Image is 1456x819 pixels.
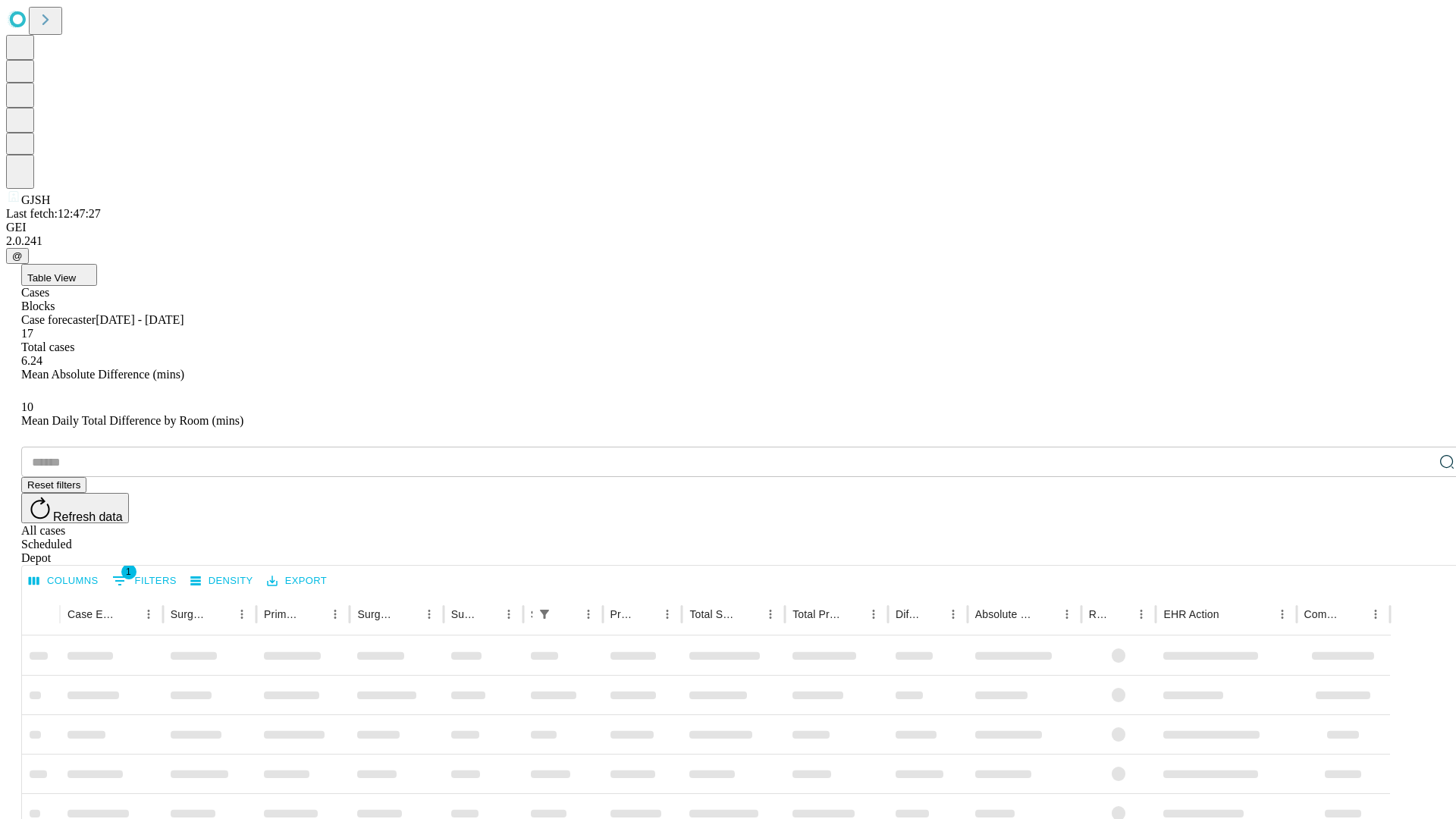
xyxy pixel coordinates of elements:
span: Reset filters [27,479,80,491]
button: Menu [138,604,159,625]
div: GEI [6,221,1450,234]
span: 6.24 [21,354,42,367]
div: 1 active filter [534,604,555,625]
div: Surgeon Name [171,608,209,620]
button: Menu [863,604,884,625]
div: Difference [896,608,920,620]
span: Last fetch: 12:47:27 [6,207,101,220]
button: Sort [1035,604,1056,625]
button: Select columns [25,570,102,593]
button: Menu [1365,604,1386,625]
button: Show filters [534,604,555,625]
div: Absolute Difference [975,608,1034,620]
button: @ [6,248,29,264]
span: Mean Absolute Difference (mins) [21,368,184,381]
span: 10 [21,400,33,413]
button: Sort [635,604,657,625]
span: @ [12,250,23,262]
span: 1 [121,564,136,579]
button: Sort [210,604,231,625]
button: Sort [1344,604,1365,625]
button: Sort [303,604,325,625]
span: Case forecaster [21,313,96,326]
div: Total Predicted Duration [792,608,840,620]
button: Menu [419,604,440,625]
button: Menu [578,604,599,625]
div: Case Epic Id [67,608,115,620]
button: Menu [231,604,253,625]
button: Refresh data [21,493,129,523]
button: Sort [397,604,419,625]
span: [DATE] - [DATE] [96,313,184,326]
div: Predicted In Room Duration [610,608,635,620]
button: Menu [657,604,678,625]
button: Menu [325,604,346,625]
div: Total Scheduled Duration [689,608,737,620]
button: Density [187,570,257,593]
div: Comments [1304,608,1342,620]
div: Resolved in EHR [1089,608,1109,620]
div: Scheduled In Room Duration [531,608,532,620]
button: Reset filters [21,477,86,493]
button: Sort [739,604,760,625]
button: Sort [842,604,863,625]
span: 17 [21,327,33,340]
span: Refresh data [53,510,123,523]
button: Sort [557,604,578,625]
div: 2.0.241 [6,234,1450,248]
div: Surgery Name [357,608,395,620]
button: Menu [498,604,519,625]
div: Surgery Date [451,608,475,620]
span: GJSH [21,193,50,206]
span: Total cases [21,340,74,353]
button: Sort [1109,604,1131,625]
button: Menu [1272,604,1293,625]
span: Mean Daily Total Difference by Room (mins) [21,414,243,427]
button: Sort [477,604,498,625]
button: Sort [921,604,943,625]
button: Show filters [108,569,180,593]
button: Table View [21,264,97,286]
div: Primary Service [264,608,302,620]
span: Table View [27,272,76,284]
button: Export [263,570,331,593]
button: Menu [760,604,781,625]
button: Menu [1131,604,1152,625]
button: Menu [943,604,964,625]
div: EHR Action [1163,608,1219,620]
button: Sort [1221,604,1242,625]
button: Sort [117,604,138,625]
button: Menu [1056,604,1078,625]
